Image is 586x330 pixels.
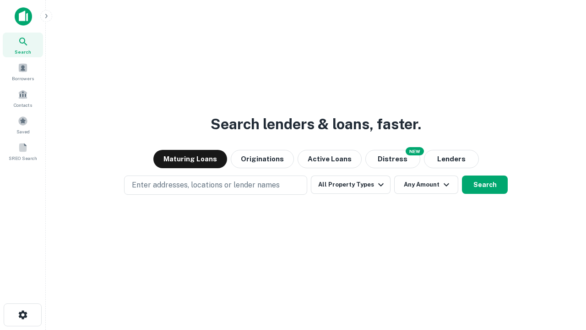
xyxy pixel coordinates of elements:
[12,75,34,82] span: Borrowers
[424,150,479,168] button: Lenders
[124,176,307,195] button: Enter addresses, locations or lender names
[540,257,586,301] iframe: Chat Widget
[298,150,362,168] button: Active Loans
[3,59,43,84] a: Borrowers
[231,150,294,168] button: Originations
[14,101,32,109] span: Contacts
[16,128,30,135] span: Saved
[311,176,391,194] button: All Property Types
[394,176,458,194] button: Any Amount
[153,150,227,168] button: Maturing Loans
[3,86,43,110] a: Contacts
[3,112,43,137] a: Saved
[3,139,43,164] a: SREO Search
[132,180,280,191] p: Enter addresses, locations or lender names
[3,33,43,57] a: Search
[462,176,508,194] button: Search
[9,154,37,162] span: SREO Search
[406,147,424,155] div: NEW
[15,48,31,55] span: Search
[211,113,421,135] h3: Search lenders & loans, faster.
[15,7,32,26] img: capitalize-icon.png
[365,150,420,168] button: Search distressed loans with lien and other non-mortgage details.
